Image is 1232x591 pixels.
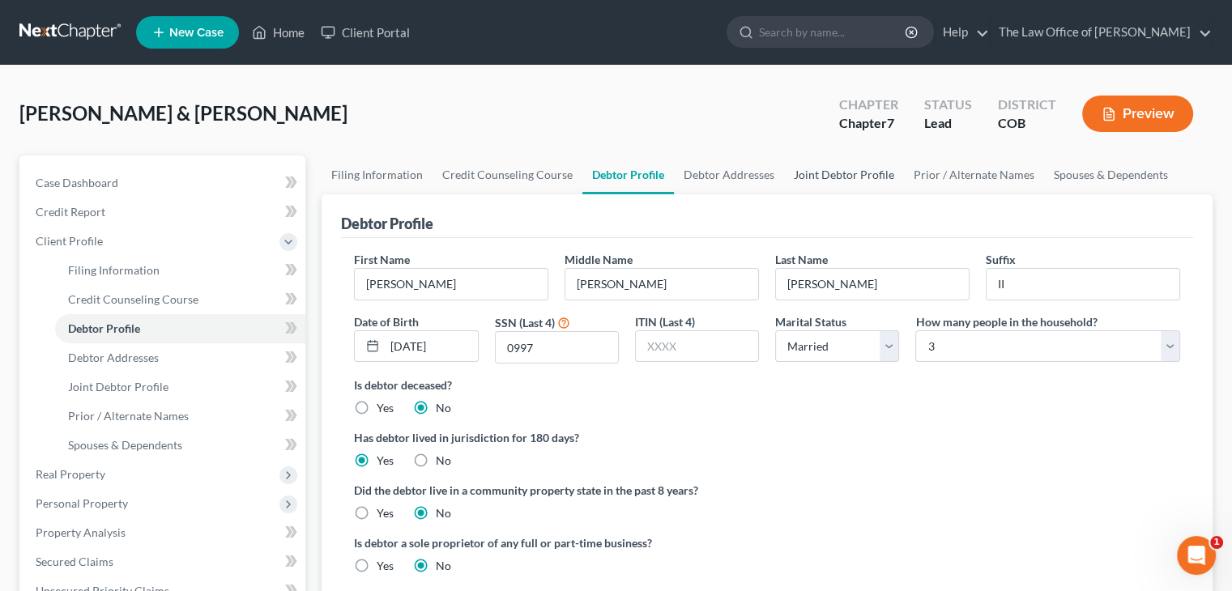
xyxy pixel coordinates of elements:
div: Lead [924,114,972,133]
a: Debtor Addresses [55,343,305,372]
input: MM/DD/YYYY [385,331,477,362]
a: Credit Report [23,198,305,227]
label: Middle Name [565,251,633,268]
label: Yes [377,400,394,416]
label: No [436,505,451,521]
div: District [998,96,1056,114]
label: ITIN (Last 4) [635,313,695,330]
span: Case Dashboard [36,176,118,189]
label: Yes [377,505,394,521]
label: No [436,400,451,416]
iframe: Intercom live chat [1177,536,1216,575]
label: How many people in the household? [915,313,1097,330]
a: Credit Counseling Course [55,285,305,314]
span: Debtor Addresses [68,351,159,364]
a: Prior / Alternate Names [904,155,1044,194]
input: Search by name... [759,17,907,47]
input: XXXX [636,331,758,362]
input: XXXX [496,332,618,363]
label: Did the debtor live in a community property state in the past 8 years? [354,482,1180,499]
span: [PERSON_NAME] & [PERSON_NAME] [19,101,347,125]
a: Credit Counseling Course [433,155,582,194]
span: Prior / Alternate Names [68,409,189,423]
span: 7 [887,115,894,130]
span: Debtor Profile [68,321,140,335]
div: Chapter [839,96,898,114]
span: Spouses & Dependents [68,438,182,452]
a: Client Portal [313,18,418,47]
input: -- [355,269,548,300]
label: SSN (Last 4) [495,314,555,331]
input: M.I [565,269,758,300]
label: First Name [354,251,410,268]
a: Property Analysis [23,518,305,547]
div: Debtor Profile [341,214,433,233]
a: Filing Information [322,155,433,194]
label: Marital Status [775,313,846,330]
label: Yes [377,558,394,574]
input: -- [987,269,1179,300]
label: Date of Birth [354,313,419,330]
span: Client Profile [36,234,103,248]
label: No [436,453,451,469]
span: Filing Information [68,263,160,277]
a: Debtor Profile [55,314,305,343]
a: Case Dashboard [23,168,305,198]
div: COB [998,114,1056,133]
a: Filing Information [55,256,305,285]
a: Home [244,18,313,47]
label: No [436,558,451,574]
label: Is debtor deceased? [354,376,1180,393]
input: -- [776,269,969,300]
label: Suffix [986,251,1016,268]
span: 1 [1210,536,1223,549]
label: Is debtor a sole proprietor of any full or part-time business? [354,534,759,551]
a: Prior / Alternate Names [55,402,305,431]
a: Joint Debtor Profile [55,372,305,402]
div: Chapter [839,114,898,133]
a: Debtor Addresses [674,155,784,194]
span: New Case [169,27,224,39]
a: Help [935,18,989,47]
label: Last Name [775,251,828,268]
a: The Law Office of [PERSON_NAME] [991,18,1212,47]
span: Real Property [36,467,105,481]
span: Credit Report [36,205,105,219]
span: Personal Property [36,496,128,510]
span: Property Analysis [36,525,126,539]
button: Preview [1082,96,1193,132]
a: Spouses & Dependents [1044,155,1178,194]
div: Status [924,96,972,114]
span: Joint Debtor Profile [68,380,168,393]
label: Has debtor lived in jurisdiction for 180 days? [354,429,1180,446]
a: Debtor Profile [582,155,674,194]
a: Spouses & Dependents [55,431,305,460]
a: Secured Claims [23,547,305,576]
a: Joint Debtor Profile [784,155,904,194]
span: Credit Counseling Course [68,292,198,306]
span: Secured Claims [36,555,113,568]
label: Yes [377,453,394,469]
